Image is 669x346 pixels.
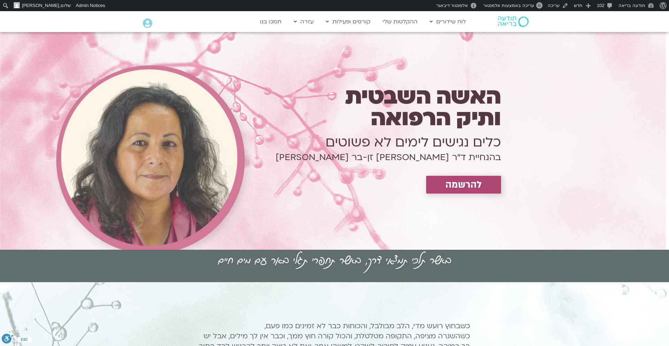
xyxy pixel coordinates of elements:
h1: כלים נגישים לימים לא פשוטים [228,133,501,152]
a: להרשמה [426,176,501,194]
a: לוח שידורים [426,15,469,28]
a: ההקלטות שלי [379,15,421,28]
h1: האשה השבטית ותיק הרפואה [228,86,501,129]
a: קורסים ופעילות [322,15,374,28]
span: כשבחוץ רועש מדי, הלב מבולבל, והכוחות כבר לא זמינים כמו פעם, [264,321,470,331]
h1: בהנחיית ד״ר [PERSON_NAME] זן-בר [PERSON_NAME] [228,156,501,159]
a: עזרה [290,15,317,28]
span: [PERSON_NAME] [22,3,59,8]
span: להרשמה [445,179,482,190]
a: תמכו בנו [256,15,285,28]
h2: באשר תלכי תמצאי דרך, באשר תחפרי תגלי באר עם מים חיים [218,250,451,269]
span: עריכה באמצעות אלמנטור [483,3,534,8]
img: תודעה בריאה [498,16,529,27]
